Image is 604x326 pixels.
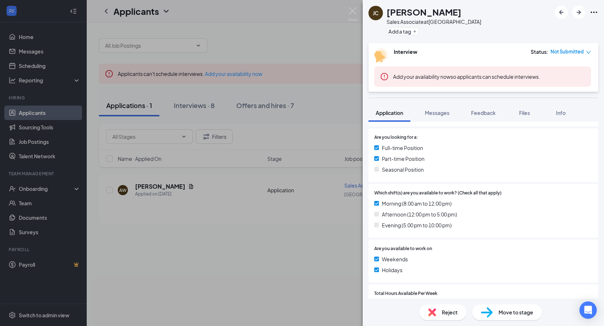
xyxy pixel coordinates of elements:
[387,6,461,18] h1: [PERSON_NAME]
[380,72,389,81] svg: Error
[382,210,457,218] span: Afternoon (12:00 pm to 5:00 pm)
[374,290,437,297] span: Total Hours Available Per Week
[442,308,458,316] span: Reject
[387,27,419,35] button: PlusAdd a tag
[555,6,568,19] button: ArrowLeftNew
[393,73,450,80] button: Add your availability now
[374,134,418,141] span: Are you looking for a:
[471,110,496,116] span: Feedback
[413,29,417,34] svg: Plus
[574,8,583,17] svg: ArrowRight
[425,110,449,116] span: Messages
[557,8,566,17] svg: ArrowLeftNew
[551,48,584,55] span: Not Submitted
[531,48,548,55] div: Status :
[382,221,452,229] span: Evening (5:00 pm to 10:00 pm)
[590,8,598,17] svg: Ellipses
[393,73,540,80] span: so applicants can schedule interviews.
[572,6,585,19] button: ArrowRight
[376,110,403,116] span: Application
[382,155,424,163] span: Part-time Position
[586,50,591,55] span: down
[382,200,452,207] span: Morning (8:00 am to 12:00 pm)
[382,144,423,152] span: Full-time Position
[374,245,432,252] span: Are you available to work on
[373,9,379,17] div: JC
[579,301,597,319] div: Open Intercom Messenger
[374,190,501,197] span: Which shift(s) are you available to work? (Check all that apply)
[519,110,530,116] span: Files
[382,266,402,274] span: Holidays
[382,166,424,173] span: Seasonal Position
[382,255,408,263] span: Weekends
[394,48,417,55] b: Interview
[387,18,481,25] div: Sales Associate at [GEOGRAPHIC_DATA]
[556,110,566,116] span: Info
[499,308,533,316] span: Move to stage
